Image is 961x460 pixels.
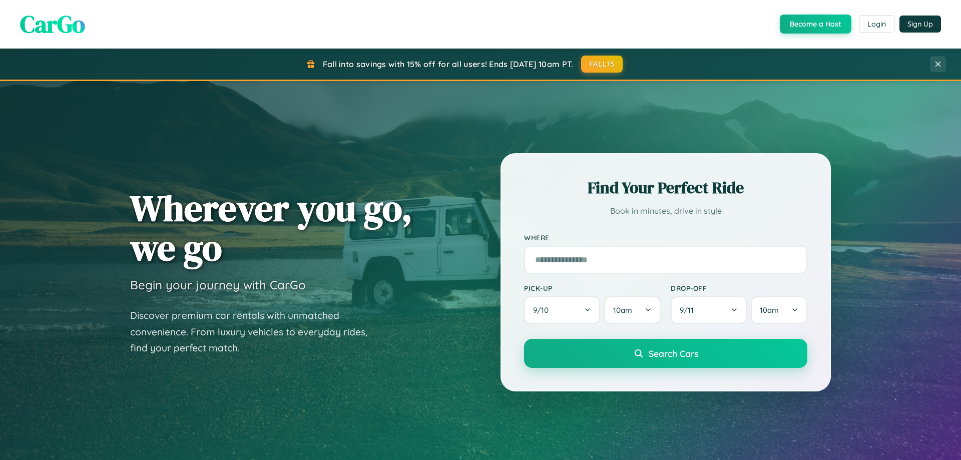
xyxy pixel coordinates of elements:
[899,16,941,33] button: Sign Up
[524,284,661,292] label: Pick-up
[680,305,699,315] span: 9 / 11
[524,233,807,242] label: Where
[604,296,661,324] button: 10am
[613,305,632,315] span: 10am
[533,305,554,315] span: 9 / 10
[859,15,894,33] button: Login
[130,277,306,292] h3: Begin your journey with CarGo
[130,188,412,267] h1: Wherever you go, we go
[649,348,698,359] span: Search Cars
[130,307,380,356] p: Discover premium car rentals with unmatched convenience. From luxury vehicles to everyday rides, ...
[581,56,623,73] button: FALL15
[524,296,600,324] button: 9/10
[20,8,85,41] span: CarGo
[323,59,574,69] span: Fall into savings with 15% off for all users! Ends [DATE] 10am PT.
[524,177,807,199] h2: Find Your Perfect Ride
[671,284,807,292] label: Drop-off
[760,305,779,315] span: 10am
[671,296,747,324] button: 9/11
[524,204,807,218] p: Book in minutes, drive in style
[780,15,851,34] button: Become a Host
[751,296,807,324] button: 10am
[524,339,807,368] button: Search Cars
